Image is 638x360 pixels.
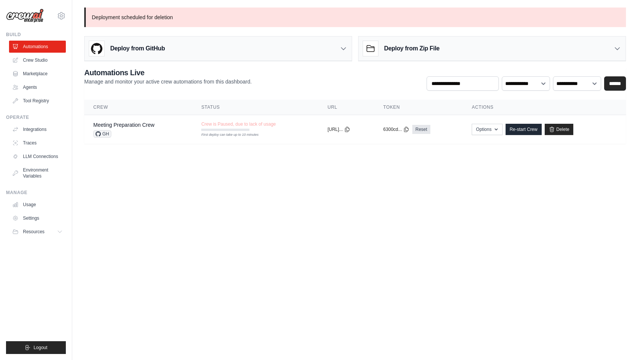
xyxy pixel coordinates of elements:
[9,123,66,135] a: Integrations
[201,121,276,127] span: Crew is Paused, due to lack of usage
[412,125,430,134] a: Reset
[374,100,463,115] th: Token
[9,41,66,53] a: Automations
[110,44,165,53] h3: Deploy from GitHub
[463,100,626,115] th: Actions
[93,130,111,138] span: GH
[472,124,502,135] button: Options
[93,122,155,128] a: Meeting Preparation Crew
[6,9,44,23] img: Logo
[319,100,374,115] th: URL
[84,100,192,115] th: Crew
[9,68,66,80] a: Marketplace
[9,199,66,211] a: Usage
[9,164,66,182] a: Environment Variables
[6,114,66,120] div: Operate
[84,8,626,27] p: Deployment scheduled for deletion
[23,229,44,235] span: Resources
[6,341,66,354] button: Logout
[9,95,66,107] a: Tool Registry
[84,67,252,78] h2: Automations Live
[506,124,542,135] a: Re-start Crew
[9,212,66,224] a: Settings
[84,78,252,85] p: Manage and monitor your active crew automations from this dashboard.
[9,226,66,238] button: Resources
[192,100,319,115] th: Status
[545,124,574,135] a: Delete
[6,32,66,38] div: Build
[6,190,66,196] div: Manage
[201,132,249,138] div: First deploy can take up to 10 minutes
[89,41,104,56] img: GitHub Logo
[33,345,47,351] span: Logout
[9,137,66,149] a: Traces
[384,44,439,53] h3: Deploy from Zip File
[9,81,66,93] a: Agents
[383,126,409,132] button: 6300cd...
[9,54,66,66] a: Crew Studio
[9,150,66,163] a: LLM Connections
